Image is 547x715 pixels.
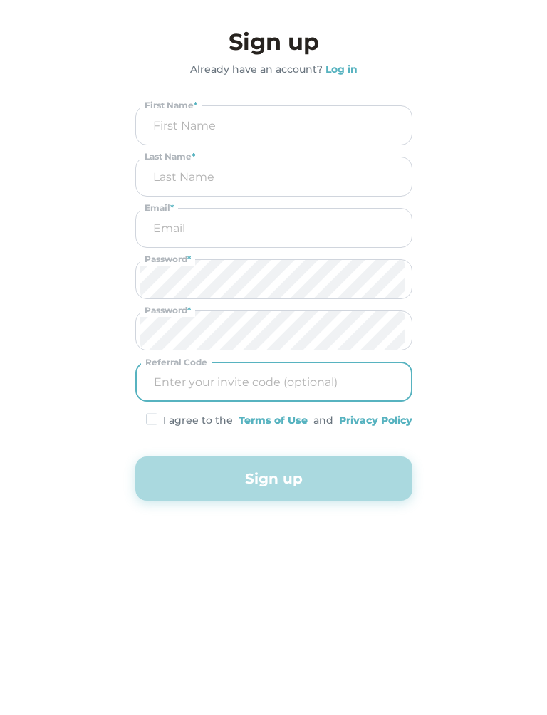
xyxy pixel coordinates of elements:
[339,413,412,428] div: Privacy Policy
[135,456,412,501] button: Sign up
[140,209,407,247] input: Email
[140,202,178,214] div: Email
[140,106,407,145] input: First Name
[141,363,407,400] input: Enter your invite code (optional)
[190,62,323,77] div: Already have an account?
[140,304,195,317] div: Password
[313,413,333,428] div: and
[140,150,199,163] div: Last Name
[146,413,157,425] img: Rectangle%20451.svg
[140,157,407,196] input: Last Name
[140,253,195,266] div: Password
[141,356,212,369] div: Referral Code
[135,25,412,59] h3: Sign up
[325,63,358,75] strong: Log in
[239,413,308,428] div: Terms of Use
[163,413,233,428] div: I agree to the
[140,99,202,112] div: First Name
